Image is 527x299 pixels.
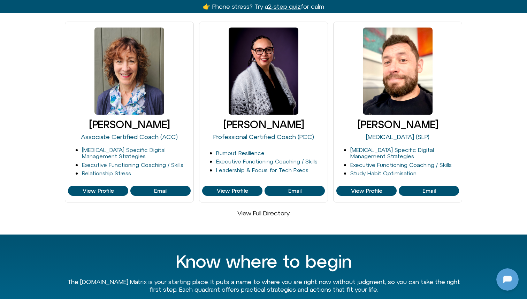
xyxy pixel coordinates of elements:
[336,186,397,196] a: View Profile of Craig Selinger
[110,3,122,15] svg: Restart Conversation Button
[496,268,519,291] iframe: Botpress
[422,188,436,194] span: Email
[111,170,132,178] p: not sure
[202,186,262,196] a: View Profile of Faelyne Templer
[350,170,417,176] a: Study Habit Optimisation
[288,188,301,194] span: Email
[2,94,12,104] img: N5FCcHC.png
[399,186,459,196] a: View Profile of Craig Selinger
[268,3,301,10] u: 2-step quiz
[119,222,130,233] svg: Voice Input Button
[265,186,325,196] a: View Profile of Faelyne Templer
[28,31,132,47] p: I wake up and immediately use my phone
[203,3,324,10] a: 👉 Phone stress? Try a2-step quizfor calm
[130,186,191,196] a: View Profile of Aileen Crowne
[6,3,17,15] img: N5FCcHC.png
[82,170,131,176] a: Relationship Stress
[357,118,438,130] a: [PERSON_NAME]
[21,5,107,14] h2: [DOMAIN_NAME]
[217,188,248,194] span: View Profile
[122,3,133,15] svg: Close Chatbot Button
[81,133,178,140] a: Associate Certified Coach (ACC)
[216,167,308,173] a: Leadership & Focus for Tech Execs
[216,150,265,156] a: Burnout Resilience
[65,252,462,271] h2: Know where to begin
[351,188,382,194] span: View Profile
[2,151,12,161] img: N5FCcHC.png
[20,59,124,101] p: Thanks for asking — noticing this is a solid first step. When in the morning do you first reach f...
[82,147,166,160] a: [MEDICAL_DATA] Specific Digital Management Strategies
[81,113,132,121] p: right after the alarm
[2,2,138,16] button: Expand Header Button
[350,162,452,168] a: Executive Functioning Coaching / Skills
[213,133,314,140] a: Professional Certified Coach (PCC)
[237,209,290,217] a: View Full Directory
[350,147,434,160] a: [MEDICAL_DATA] Specific Digital Management Strategies
[83,188,114,194] span: View Profile
[223,118,304,130] a: [PERSON_NAME]
[68,186,128,196] a: View Profile of Aileen Crowne
[216,158,318,164] a: Executive Functioning Coaching / Skills
[12,224,108,231] textarea: Message Input
[366,133,429,140] a: [MEDICAL_DATA] (SLP)
[65,278,462,293] p: The [DOMAIN_NAME] Matrix is your starting place. It puts a name to where you are right now withou...
[20,133,124,158] p: Morning check — what’s one tiny 3-minute action you could do on waking instead of reaching for yo...
[154,188,167,194] span: Email
[82,162,183,168] a: Executive Functioning Coaching / Skills
[89,118,170,130] a: [PERSON_NAME]
[20,190,124,240] p: Alright — let’s try something small. What’s one tiny 3‑minute action you can do right after the a...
